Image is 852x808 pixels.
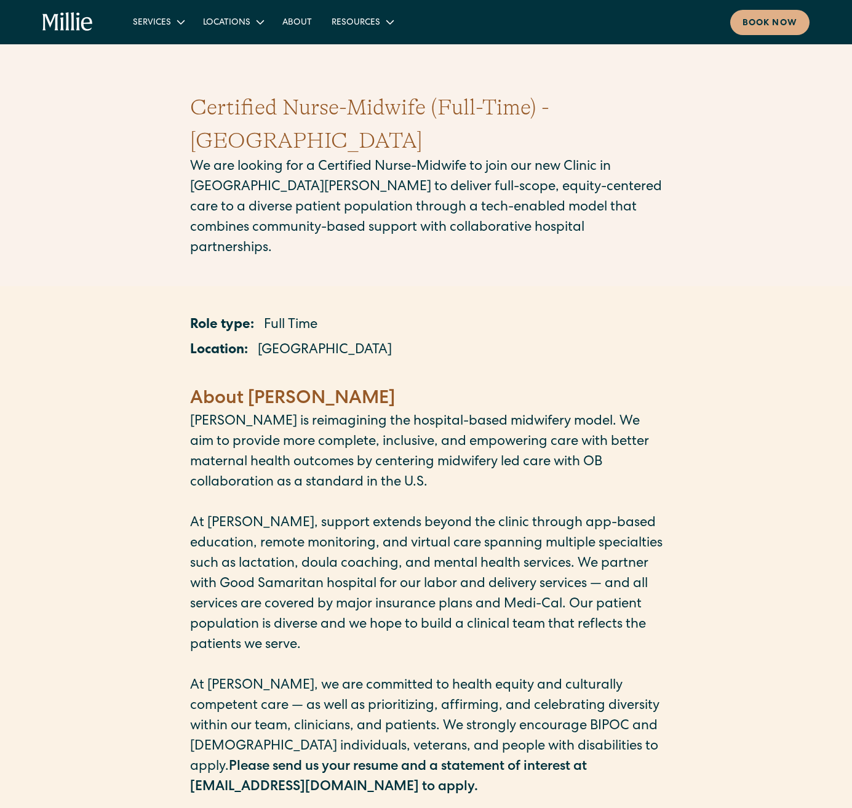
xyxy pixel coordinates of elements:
[42,12,93,32] a: home
[193,12,273,32] div: Locations
[743,17,797,30] div: Book now
[190,494,663,514] p: ‍
[273,12,322,32] a: About
[123,12,193,32] div: Services
[190,390,395,409] strong: About [PERSON_NAME]
[203,17,250,30] div: Locations
[190,676,663,798] p: At [PERSON_NAME], we are committed to health equity and culturally competent care — as well as pr...
[264,316,317,336] p: Full Time
[332,17,380,30] div: Resources
[133,17,171,30] div: Services
[190,514,663,656] p: At [PERSON_NAME], support extends beyond the clinic through app-based education, remote monitorin...
[190,316,254,336] p: Role type:
[190,412,663,494] p: [PERSON_NAME] is reimagining the hospital-based midwifery model. We aim to provide more complete,...
[190,761,587,794] strong: Please send us your resume and a statement of interest at [EMAIL_ADDRESS][DOMAIN_NAME] to apply.
[258,341,392,361] p: [GEOGRAPHIC_DATA]
[190,91,663,158] h1: Certified Nurse-Midwife (Full-Time) - [GEOGRAPHIC_DATA]
[190,341,248,361] p: Location:
[190,656,663,676] p: ‍
[322,12,402,32] div: Resources
[730,10,810,35] a: Book now
[190,366,663,386] p: ‍
[190,158,663,259] p: We are looking for a Certified Nurse-Midwife to join our new Clinic in [GEOGRAPHIC_DATA][PERSON_N...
